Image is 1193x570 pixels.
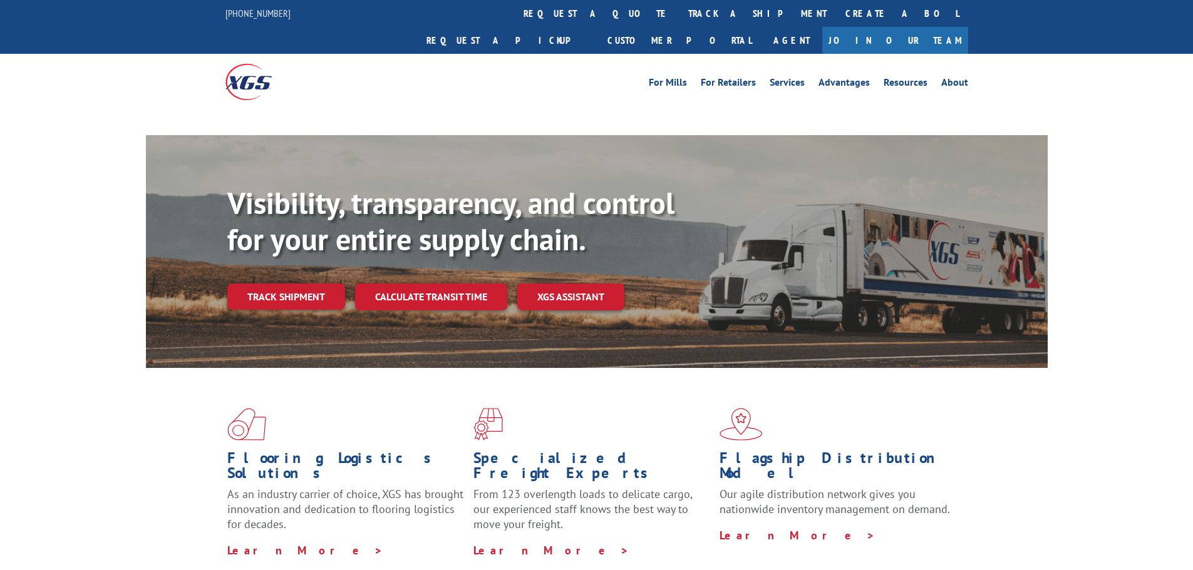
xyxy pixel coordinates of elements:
[720,528,875,542] a: Learn More >
[227,543,383,557] a: Learn More >
[598,27,761,54] a: Customer Portal
[227,487,463,531] span: As an industry carrier of choice, XGS has brought innovation and dedication to flooring logistics...
[227,183,674,258] b: Visibility, transparency, and control for your entire supply chain.
[517,283,624,310] a: XGS ASSISTANT
[701,78,756,91] a: For Retailers
[884,78,927,91] a: Resources
[761,27,822,54] a: Agent
[473,487,710,542] p: From 123 overlength loads to delicate cargo, our experienced staff knows the best way to move you...
[227,283,345,310] a: Track shipment
[473,543,629,557] a: Learn More >
[473,408,503,440] img: xgs-icon-focused-on-flooring-red
[819,78,870,91] a: Advantages
[720,408,763,440] img: xgs-icon-flagship-distribution-model-red
[822,27,968,54] a: Join Our Team
[225,7,291,19] a: [PHONE_NUMBER]
[770,78,805,91] a: Services
[473,450,710,487] h1: Specialized Freight Experts
[355,283,507,310] a: Calculate transit time
[720,450,956,487] h1: Flagship Distribution Model
[227,450,464,487] h1: Flooring Logistics Solutions
[649,78,687,91] a: For Mills
[720,487,950,516] span: Our agile distribution network gives you nationwide inventory management on demand.
[227,408,266,440] img: xgs-icon-total-supply-chain-intelligence-red
[941,78,968,91] a: About
[417,27,598,54] a: Request a pickup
